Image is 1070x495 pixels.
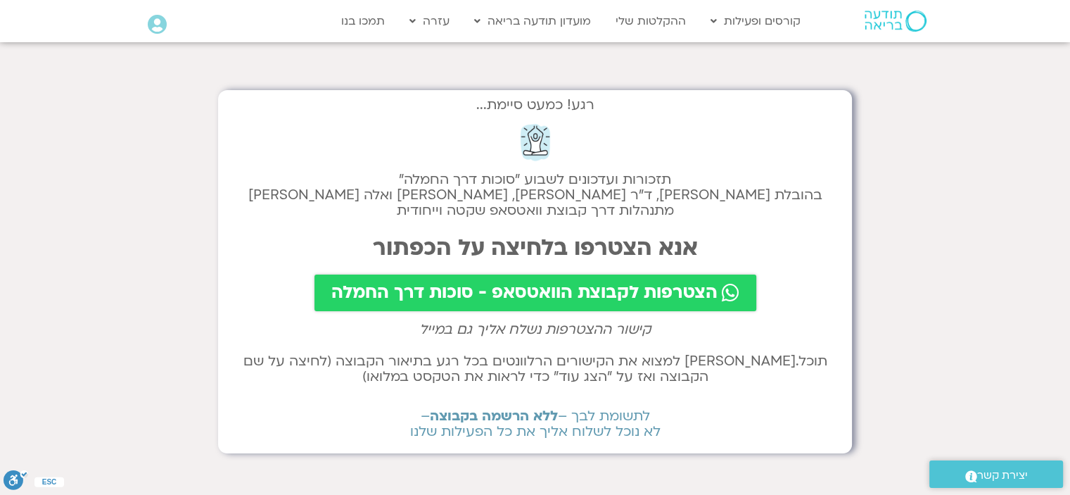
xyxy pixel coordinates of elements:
[232,408,838,439] h2: לתשומת לבך – – לא נוכל לשלוח אליך את כל הפעילות שלנו
[467,8,598,35] a: מועדון תודעה בריאה
[314,275,756,311] a: הצטרפות לקבוצת הוואטסאפ - סוכות דרך החמלה
[232,322,838,337] h2: קישור ההצטרפות נשלח אליך גם במייל
[232,172,838,218] h2: תזכורות ועדכונים לשבוע "סוכות דרך החמלה" בהובלת [PERSON_NAME], ד״ר [PERSON_NAME], [PERSON_NAME] ו...
[232,104,838,106] h2: רגע! כמעט סיימת...
[334,8,392,35] a: תמכו בנו
[865,11,926,32] img: תודעה בריאה
[402,8,457,35] a: עזרה
[232,353,838,384] h2: תוכל.[PERSON_NAME] למצוא את הקישורים הרלוונטים בכל רגע בתיאור הקבוצה (לחיצה על שם הקבוצה ואז על ״...
[977,466,1028,485] span: יצירת קשר
[331,283,718,303] span: הצטרפות לקבוצת הוואטסאפ - סוכות דרך החמלה
[929,460,1063,488] a: יצירת קשר
[430,407,558,425] b: ללא הרשמה בקבוצה
[703,8,808,35] a: קורסים ופעילות
[609,8,693,35] a: ההקלטות שלי
[232,235,838,261] h2: אנא הצטרפו בלחיצה על הכפתור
